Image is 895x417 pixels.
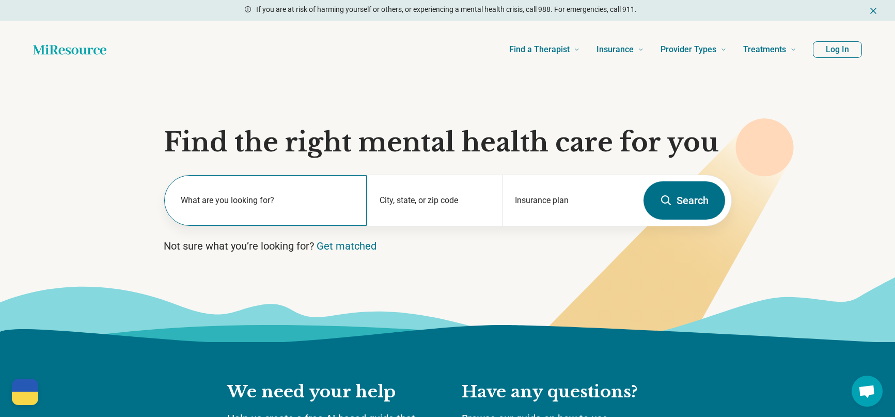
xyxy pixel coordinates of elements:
[596,29,644,70] a: Insurance
[661,42,716,57] span: Provider Types
[852,376,883,407] div: Open chat
[868,4,878,17] button: Dismiss
[462,381,668,403] h2: Have any questions?
[181,194,355,207] label: What are you looking for?
[596,42,634,57] span: Insurance
[509,29,580,70] a: Find a Therapist
[509,42,570,57] span: Find a Therapist
[643,181,725,220] button: Search
[227,381,441,403] h2: We need your help
[256,4,637,15] p: If you are at risk of harming yourself or others, or experiencing a mental health crisis, call 98...
[164,239,732,253] p: Not sure what you’re looking for?
[743,42,786,57] span: Treatments
[813,41,862,58] button: Log In
[661,29,727,70] a: Provider Types
[743,29,796,70] a: Treatments
[317,240,376,252] a: Get matched
[33,39,106,60] a: Home page
[164,127,732,158] h1: Find the right mental health care for you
